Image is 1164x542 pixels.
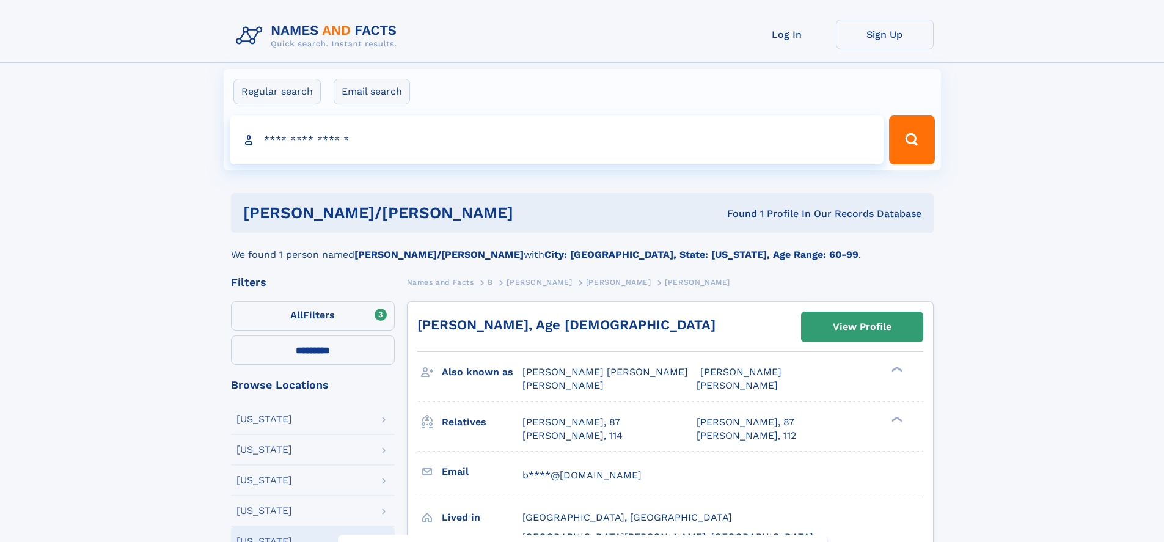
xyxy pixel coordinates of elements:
span: [PERSON_NAME] [507,278,572,287]
span: [PERSON_NAME] [697,379,778,391]
span: [GEOGRAPHIC_DATA], [GEOGRAPHIC_DATA] [522,511,732,523]
div: Filters [231,277,395,288]
div: [US_STATE] [236,445,292,455]
div: We found 1 person named with . [231,233,934,262]
span: [PERSON_NAME] [586,278,651,287]
a: [PERSON_NAME], 112 [697,429,796,442]
span: [PERSON_NAME] [665,278,730,287]
input: search input [230,115,884,164]
span: All [290,309,303,321]
div: [US_STATE] [236,414,292,424]
img: Logo Names and Facts [231,20,407,53]
a: Sign Up [836,20,934,49]
span: [PERSON_NAME] [PERSON_NAME] [522,366,688,378]
label: Regular search [233,79,321,104]
div: View Profile [833,313,891,341]
a: [PERSON_NAME] [507,274,572,290]
a: [PERSON_NAME], Age [DEMOGRAPHIC_DATA] [417,317,716,332]
a: [PERSON_NAME], 87 [697,416,794,429]
a: Log In [738,20,836,49]
span: B [488,278,493,287]
span: [PERSON_NAME] [522,379,604,391]
div: Found 1 Profile In Our Records Database [620,207,921,221]
label: Filters [231,301,395,331]
div: [US_STATE] [236,475,292,485]
a: [PERSON_NAME], 87 [522,416,620,429]
b: [PERSON_NAME]/[PERSON_NAME] [354,249,524,260]
h3: Email [442,461,522,482]
div: ❯ [888,365,903,373]
div: [US_STATE] [236,506,292,516]
div: ❯ [888,415,903,423]
a: Names and Facts [407,274,474,290]
h1: [PERSON_NAME]/[PERSON_NAME] [243,205,620,221]
a: View Profile [802,312,923,342]
div: Browse Locations [231,379,395,390]
h3: Relatives [442,412,522,433]
h3: Also known as [442,362,522,383]
h3: Lived in [442,507,522,528]
a: B [488,274,493,290]
button: Search Button [889,115,934,164]
a: [PERSON_NAME], 114 [522,429,623,442]
a: [PERSON_NAME] [586,274,651,290]
span: [PERSON_NAME] [700,366,781,378]
b: City: [GEOGRAPHIC_DATA], State: [US_STATE], Age Range: 60-99 [544,249,858,260]
label: Email search [334,79,410,104]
